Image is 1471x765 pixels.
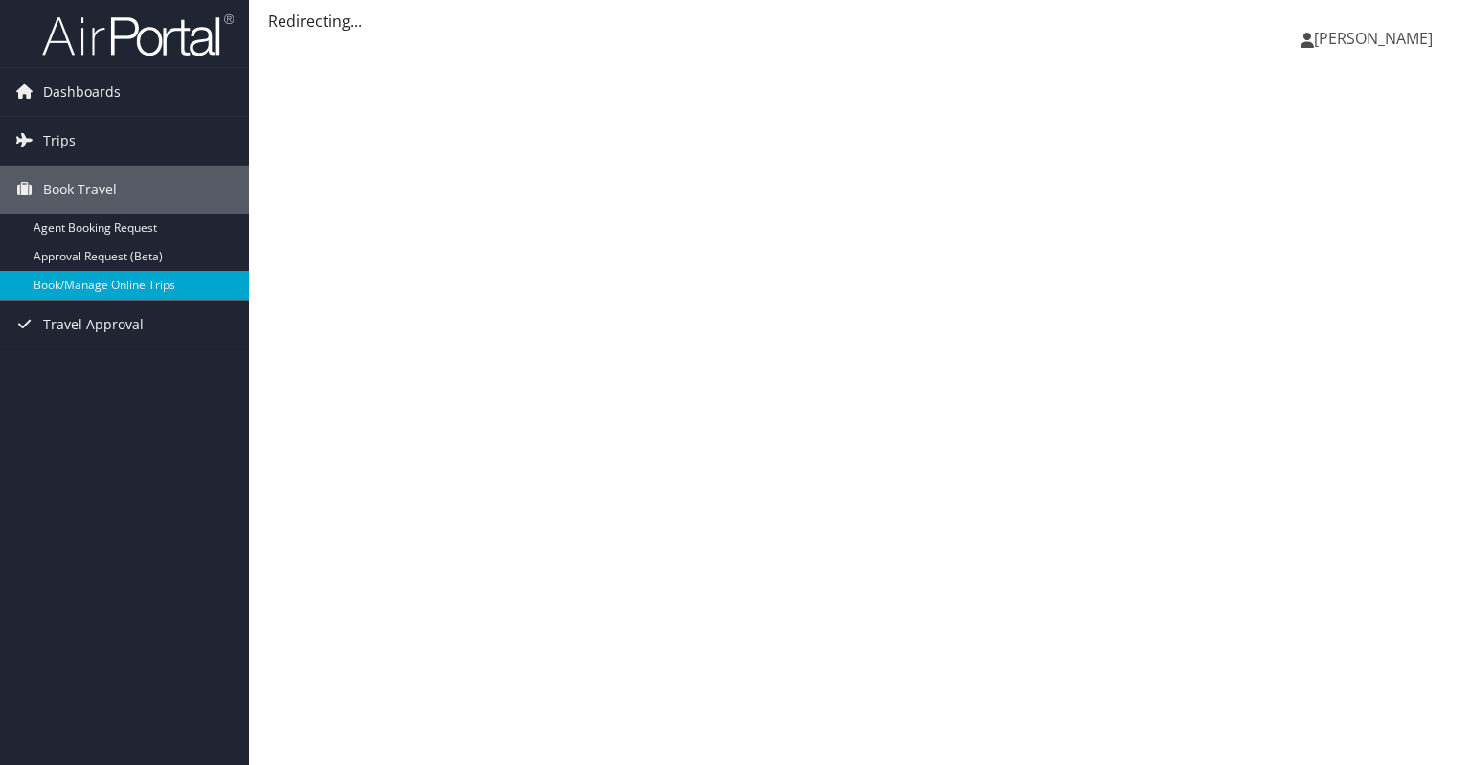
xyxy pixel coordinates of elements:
span: Book Travel [43,166,117,214]
span: [PERSON_NAME] [1314,28,1433,49]
span: Dashboards [43,68,121,116]
div: Redirecting... [268,10,1452,33]
span: Travel Approval [43,301,144,349]
span: Trips [43,117,76,165]
a: [PERSON_NAME] [1301,10,1452,67]
img: airportal-logo.png [42,12,234,57]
